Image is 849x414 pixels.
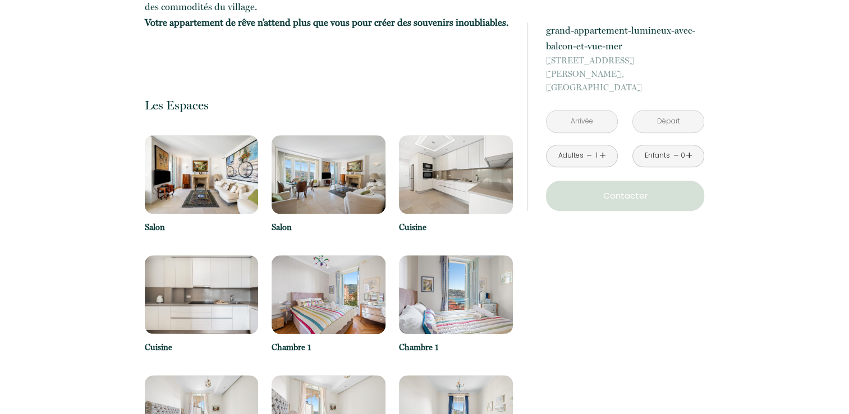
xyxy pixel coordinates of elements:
button: Contacter [546,181,704,211]
input: Arrivée [547,111,617,132]
div: 1 [594,150,599,161]
img: 17406048979222.jpg [145,255,259,334]
p: Cuisine [145,341,259,354]
img: 17406047889781.jpg [272,135,386,214]
p: Salon [272,220,386,234]
p: Chambre 1 [399,341,513,354]
div: Enfants [645,150,670,161]
img: 17406050983302.jpg [145,135,259,214]
span: [STREET_ADDRESS][PERSON_NAME], [546,54,704,81]
img: 17406053828271.jpg [399,255,513,334]
div: 0 [680,150,686,161]
p: [GEOGRAPHIC_DATA] [546,54,704,94]
a: - [673,147,679,164]
p: grand-appartement-lumineux-avec-balcon-et-vue-mer [546,22,704,54]
p: Chambre 1 [272,341,386,354]
div: Adultes [558,150,583,161]
a: + [599,147,606,164]
img: 17406053297975.jpg [272,255,386,334]
p: Contacter [550,189,700,203]
strong: Votre appartement de rêve n’attend plus que vous pour créer des souvenirs inoubliables. [145,17,508,28]
a: + [686,147,692,164]
p: Cuisine [399,220,513,234]
p: Les Espaces [145,98,513,113]
p: Salon [145,220,259,234]
input: Départ [633,111,704,132]
img: 174060483988.jpg [399,135,513,214]
a: - [586,147,593,164]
